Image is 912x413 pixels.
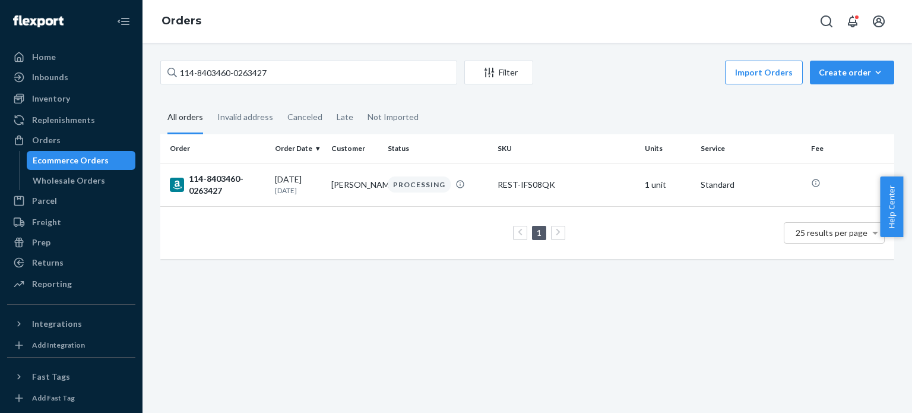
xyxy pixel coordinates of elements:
[701,179,801,191] p: Standard
[837,377,900,407] iframe: Opens a widget where you can chat to one of our agents
[217,102,273,133] div: Invalid address
[32,237,50,248] div: Prep
[170,173,265,197] div: 114-8403460-0263427
[796,228,867,238] span: 25 results per page
[32,114,95,126] div: Replenishments
[640,134,696,163] th: Units
[32,195,57,207] div: Parcel
[27,171,136,190] a: Wholesale Orders
[32,71,68,83] div: Inbounds
[32,340,85,350] div: Add Integration
[112,10,135,33] button: Close Navigation
[167,102,203,134] div: All orders
[7,391,135,405] a: Add Fast Tag
[33,155,109,166] div: Ecommerce Orders
[725,61,803,84] button: Import Orders
[7,338,135,352] a: Add Integration
[160,61,457,84] input: Search orders
[32,318,82,330] div: Integrations
[498,179,635,191] div: REST-IFS08QK
[152,4,211,39] ol: breadcrumbs
[819,67,885,78] div: Create order
[7,367,135,386] button: Fast Tags
[32,257,64,269] div: Returns
[331,143,378,153] div: Customer
[640,163,696,206] td: 1 unit
[32,278,72,290] div: Reporting
[815,10,838,33] button: Open Search Box
[32,93,70,105] div: Inventory
[161,14,201,27] a: Orders
[810,61,894,84] button: Create order
[27,151,136,170] a: Ecommerce Orders
[160,134,270,163] th: Order
[880,176,903,237] button: Help Center
[7,275,135,294] a: Reporting
[7,233,135,252] a: Prep
[841,10,864,33] button: Open notifications
[806,134,894,163] th: Fee
[7,89,135,108] a: Inventory
[383,134,493,163] th: Status
[464,61,533,84] button: Filter
[32,393,75,403] div: Add Fast Tag
[7,213,135,232] a: Freight
[493,134,639,163] th: SKU
[32,371,70,383] div: Fast Tags
[7,191,135,210] a: Parcel
[368,102,419,133] div: Not Imported
[275,174,322,196] div: [DATE]
[32,216,61,228] div: Freight
[7,48,135,67] a: Home
[32,51,56,63] div: Home
[465,67,533,78] div: Filter
[327,163,383,206] td: [PERSON_NAME]
[696,134,806,163] th: Service
[534,228,544,238] a: Page 1 is your current page
[33,175,105,187] div: Wholesale Orders
[32,134,61,146] div: Orders
[867,10,891,33] button: Open account menu
[275,185,322,196] p: [DATE]
[7,131,135,150] a: Orders
[388,176,451,193] div: PROCESSING
[337,102,353,133] div: Late
[7,111,135,130] a: Replenishments
[13,15,64,27] img: Flexport logo
[270,134,327,163] th: Order Date
[7,68,135,87] a: Inbounds
[7,253,135,272] a: Returns
[287,102,322,133] div: Canceled
[7,314,135,333] button: Integrations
